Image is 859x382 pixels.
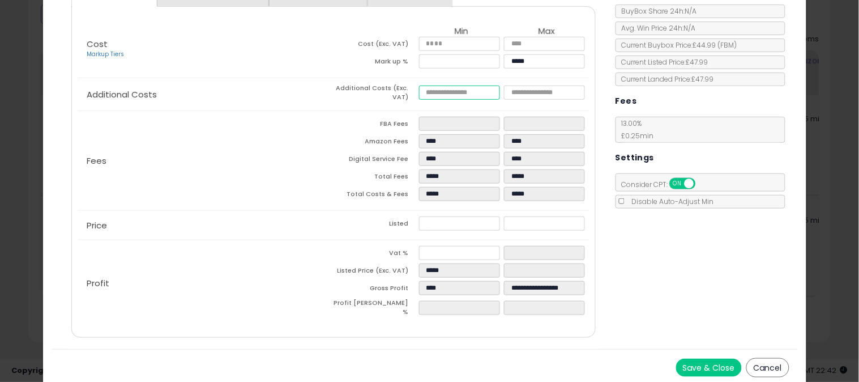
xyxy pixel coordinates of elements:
[676,359,742,377] button: Save & Close
[334,117,419,134] td: FBA Fees
[694,179,712,189] span: OFF
[334,281,419,299] td: Gross Profit
[504,27,589,37] th: Max
[616,94,637,108] h5: Fees
[626,197,714,206] span: Disable Auto-Adjust Min
[616,131,654,141] span: £0.25 min
[78,279,334,288] p: Profit
[334,37,419,54] td: Cost (Exc. VAT)
[334,54,419,72] td: Mark up %
[616,57,708,67] span: Current Listed Price: £47.99
[693,40,737,50] span: £44.99
[746,358,789,377] button: Cancel
[334,299,419,320] td: Profit [PERSON_NAME] %
[616,118,654,141] span: 13.00 %
[334,264,419,281] td: Listed Price (Exc. VAT)
[616,180,711,189] span: Consider CPT:
[87,50,124,58] a: Markup Tiers
[616,6,697,16] span: BuyBox Share 24h: N/A
[78,156,334,165] p: Fees
[334,169,419,187] td: Total Fees
[334,84,419,105] td: Additional Costs (Exc. VAT)
[419,27,505,37] th: Min
[78,221,334,230] p: Price
[78,90,334,99] p: Additional Costs
[334,152,419,169] td: Digital Service Fee
[334,187,419,205] td: Total Costs & Fees
[718,40,737,50] span: ( FBM )
[334,246,419,264] td: Vat %
[616,23,696,33] span: Avg. Win Price 24h: N/A
[670,179,685,189] span: ON
[616,151,654,165] h5: Settings
[616,40,737,50] span: Current Buybox Price:
[334,134,419,152] td: Amazon Fees
[616,74,714,84] span: Current Landed Price: £47.99
[334,217,419,234] td: Listed
[78,40,334,59] p: Cost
